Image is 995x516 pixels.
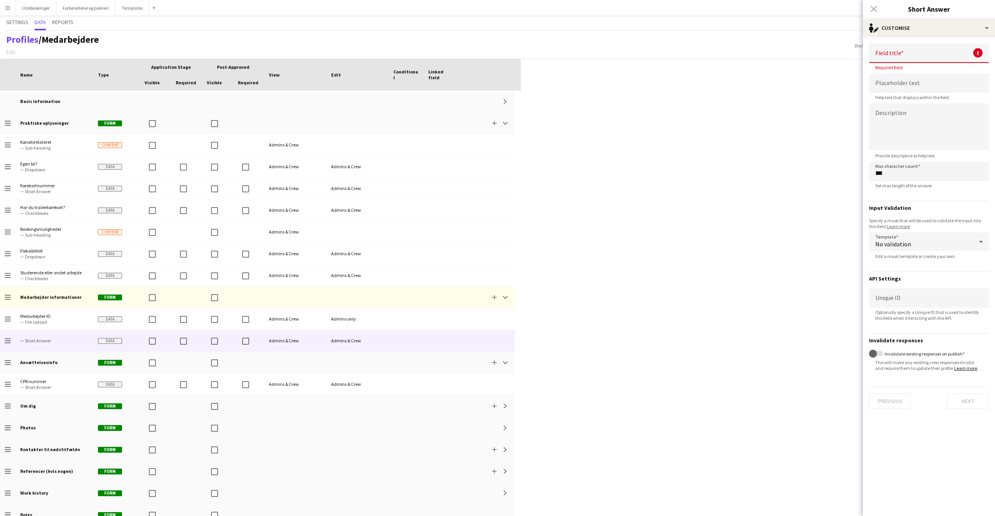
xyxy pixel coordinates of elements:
[20,446,80,452] b: Kontakter til nødstilfælde
[326,265,389,286] div: Admins & Crew
[98,382,122,387] span: Data
[264,134,326,155] div: Admins & Crew
[98,447,122,453] span: Form
[6,33,38,45] a: Profiles
[869,309,989,321] span: Optionally specify a Unique ID that is used to identify this field when interacting with the API.
[20,188,89,194] span: — Short Answer
[869,94,955,100] span: Help text that displays within the field
[264,221,326,242] div: Admins & Crew
[326,156,389,177] div: Admins & Crew
[887,223,910,229] a: Learn more
[264,330,326,351] div: Admins & Crew
[264,178,326,199] div: Admins & Crew
[20,468,73,474] b: Referencer (hvis nogen)
[869,218,989,229] span: Specify a mask that will be used to validate the input into this field.
[98,490,122,496] span: Form
[20,338,89,343] span: — Short Answer
[869,253,961,259] span: Edit a mask template or create your own
[954,365,977,371] a: Learn more
[98,229,122,235] span: Content
[217,64,250,70] span: Post-Approved
[20,210,89,216] span: — Checkboxes
[98,164,122,170] span: Data
[20,294,82,300] b: Medarbejder informationer
[115,0,149,16] button: Templates
[331,72,341,78] span: Edit
[264,373,326,395] div: Admins & Crew
[20,183,89,188] span: Kørekortnummer
[869,153,941,159] span: Provide descriptive or help text
[869,183,938,188] span: Set max length of the answer
[20,167,89,173] span: — Dropdown
[238,80,258,85] span: Required
[98,360,122,366] span: Form
[269,72,279,78] span: View
[326,199,389,221] div: Admins & Crew
[98,316,122,322] span: Data
[42,33,99,45] span: Medarbejdere
[20,204,89,210] span: Har du trailerkørekort?
[98,403,122,409] span: Form
[20,319,89,325] span: — File Upload
[326,178,389,199] div: Admins & Crew
[863,19,995,37] div: Customise
[393,69,419,80] span: Conditional
[264,156,326,177] div: Admins & Crew
[151,64,191,70] span: Application stage
[145,80,160,85] span: Visible
[264,308,326,329] div: Admins & Crew
[20,232,89,238] span: — Sub-heading
[264,265,326,286] div: Admins & Crew
[869,64,910,70] span: Required field.
[20,270,89,275] span: Studerende eller andet arbejde
[20,98,60,104] b: Basic Information
[20,254,89,260] span: — Dropdown
[52,19,73,25] span: Reports
[6,19,28,25] span: Settings
[56,0,115,16] button: Forberedelse og pakkeri
[863,4,995,14] h3: Short Answer
[20,403,36,409] b: Om dig
[326,373,389,395] div: Admins & Crew
[98,186,122,192] span: Data
[20,72,33,78] span: Name
[98,425,122,431] span: Form
[98,72,109,78] span: Type
[20,226,89,232] span: Bookingsmuligheder
[98,295,122,300] span: Form
[326,308,389,329] div: Admins only
[16,0,56,16] button: Udebookinger
[883,351,964,357] label: Invalidate existing responses on publish?
[326,243,389,264] div: Admins & Crew
[98,273,122,279] span: Data
[98,120,122,126] span: Form
[850,43,914,49] span: Draft saved at [DATE] 3:26pm
[20,384,89,390] span: — Short Answer
[98,251,122,257] span: Data
[6,34,99,45] h1: /
[20,490,48,496] b: Work history
[98,469,122,474] span: Form
[20,248,89,254] span: Fleksibilitet
[869,337,989,344] h3: Invalidate responses
[20,359,58,365] b: Ansættelsesinfo
[20,275,89,281] span: — Checkboxes
[20,425,36,431] b: Photos
[869,359,989,371] span: This will make any existing crew responses invalid and require them to update their profile. .
[428,69,454,80] span: Linked field
[20,120,69,126] b: Praktiske oplysninger
[176,80,196,85] span: Required
[35,19,46,25] span: Data
[869,275,989,282] h3: API Settings
[207,80,222,85] span: Visible
[875,240,911,248] span: No validation
[869,204,989,211] h3: Input Validation
[264,199,326,221] div: Admins & Crew
[20,161,89,167] span: Egen bil?
[98,142,122,148] span: Content
[20,145,89,151] span: — Sub-heading
[326,330,389,351] div: Admins & Crew
[20,139,89,145] span: Kørselsrelateret
[98,207,122,213] span: Data
[20,313,89,319] span: Medarbejder ID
